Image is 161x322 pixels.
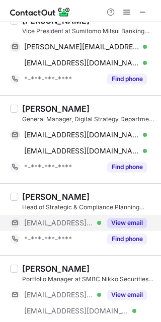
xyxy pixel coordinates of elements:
img: ContactOut v5.3.10 [10,6,70,18]
div: General Manager, Digital Strategy Department at Sumitomo Mitsui Banking Corporation – SMBC Group [22,115,155,124]
span: [EMAIL_ADDRESS][DOMAIN_NAME] [24,130,139,139]
span: [EMAIL_ADDRESS][DOMAIN_NAME] [24,290,94,299]
div: Head of Strategic & Compliance Planning Group, Transaction Business Planning Dept., TB Division a... [22,203,155,212]
span: [EMAIL_ADDRESS][DOMAIN_NAME] [24,218,94,227]
button: Reveal Button [107,218,147,228]
button: Reveal Button [107,290,147,300]
div: [PERSON_NAME] [22,264,90,274]
div: [PERSON_NAME] [22,192,90,202]
span: [PERSON_NAME][EMAIL_ADDRESS][DOMAIN_NAME] [24,42,139,51]
div: Portfolio Manager at SMBC Nikko Securities Inc. [22,275,155,284]
div: Vice President at Sumitomo Mitsui Banking Corporation (SMBC) [GEOGRAPHIC_DATA] [22,27,155,36]
button: Reveal Button [107,162,147,172]
span: [EMAIL_ADDRESS][DOMAIN_NAME] [24,146,139,155]
span: [EMAIL_ADDRESS][DOMAIN_NAME] [24,58,139,67]
div: [PERSON_NAME] [22,104,90,114]
button: Reveal Button [107,234,147,244]
button: Reveal Button [107,74,147,84]
span: [EMAIL_ADDRESS][DOMAIN_NAME] [24,306,129,315]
